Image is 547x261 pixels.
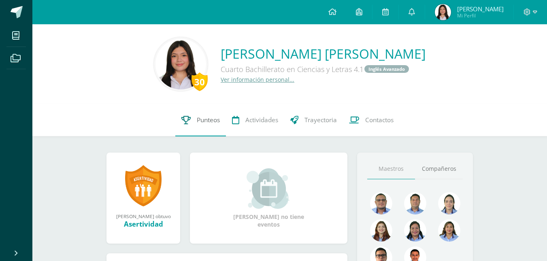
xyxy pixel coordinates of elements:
img: 375aecfb130304131abdbe7791f44736.png [438,192,460,214]
a: Maestros [367,159,415,179]
span: Actividades [245,116,278,124]
img: 2ac039123ac5bd71a02663c3aa063ac8.png [404,192,426,214]
img: cfa306f66102071af9d3b8eda32bb61d.png [155,39,206,89]
div: Asertividad [115,219,172,229]
a: [PERSON_NAME] [PERSON_NAME] [221,45,426,62]
a: Ver información personal... [221,76,294,83]
a: Trayectoria [284,104,343,136]
img: 99962f3fa423c9b8099341731b303440.png [370,192,392,214]
span: Trayectoria [304,116,337,124]
a: Compañeros [415,159,463,179]
div: [PERSON_NAME] no tiene eventos [228,168,309,228]
span: Contactos [365,116,394,124]
span: [PERSON_NAME] [457,5,504,13]
img: a9adb280a5deb02de052525b0213cdb9.png [370,219,392,242]
img: 4a7f7f1a360f3d8e2a3425f4c4febaf9.png [404,219,426,242]
img: 72fdff6db23ea16c182e3ba03ce826f1.png [438,219,460,242]
div: Cuarto Bachillerato en Ciencias y Letras 4.1 [221,62,426,76]
a: Punteos [175,104,226,136]
a: Inglés Avanzado [364,65,409,73]
img: event_small.png [247,168,291,209]
div: 30 [192,72,208,91]
span: Punteos [197,116,220,124]
a: Actividades [226,104,284,136]
img: 44a490a2c478ea92f394c8ceed1f6f56.png [435,4,451,20]
a: Contactos [343,104,400,136]
span: Mi Perfil [457,12,504,19]
div: [PERSON_NAME] obtuvo [115,213,172,219]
